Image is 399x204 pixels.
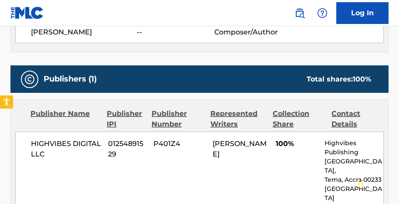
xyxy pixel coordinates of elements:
[210,109,266,129] div: Represented Writers
[30,109,100,129] div: Publisher Name
[214,27,285,37] span: Composer/Author
[291,4,308,22] a: Public Search
[152,109,204,129] div: Publisher Number
[358,171,363,197] div: Drag
[273,109,325,129] div: Collection Share
[336,2,389,24] a: Log In
[325,184,383,203] p: [GEOGRAPHIC_DATA]
[307,74,371,85] div: Total shares:
[31,139,101,160] span: HIGHVIBES DIGITAL LLC
[108,139,147,160] span: 01254891529
[107,109,145,129] div: Publisher IPI
[153,139,206,149] span: P401Z4
[325,157,383,175] p: [GEOGRAPHIC_DATA],
[24,74,35,85] img: Publishers
[325,139,383,157] p: Highvibes Publishing
[276,139,318,149] span: 100%
[31,27,137,37] span: [PERSON_NAME]
[317,8,328,18] img: help
[10,7,44,19] img: MLC Logo
[355,162,399,204] iframe: Chat Widget
[137,27,214,37] span: --
[353,75,371,83] span: 100 %
[44,74,97,84] h5: Publishers (1)
[314,4,331,22] div: Help
[213,139,267,158] span: [PERSON_NAME]
[325,175,383,184] p: Tema, Accra 00233
[331,109,384,129] div: Contact Details
[294,8,305,18] img: search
